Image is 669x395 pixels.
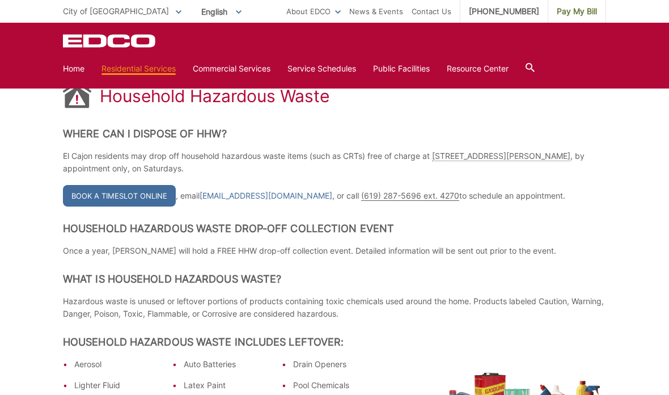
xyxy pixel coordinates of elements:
[63,273,606,285] h2: What is Household Hazardous Waste?
[557,5,597,18] span: Pay My Bill
[63,336,606,348] h2: Household Hazardous Waste Includes Leftover:
[184,358,270,371] li: Auto Batteries
[63,150,606,175] p: El Cajon residents may drop off household hazardous waste items (such as CRTs) free of charge at ...
[349,5,403,18] a: News & Events
[63,185,606,207] p: , email , or call to schedule an appointment.
[184,379,270,392] li: Latex Paint
[193,2,250,21] span: English
[293,358,380,371] li: Drain Openers
[74,358,161,371] li: Aerosol
[63,62,84,75] a: Home
[447,62,509,75] a: Resource Center
[200,190,332,202] a: [EMAIL_ADDRESS][DOMAIN_NAME]
[412,5,451,18] a: Contact Us
[100,86,329,106] h1: Household Hazardous Waste
[193,62,270,75] a: Commercial Services
[63,6,169,16] span: City of [GEOGRAPHIC_DATA]
[286,5,341,18] a: About EDCO
[63,222,606,235] h2: Household Hazardous Waste Drop-Off Collection Event
[63,245,606,257] p: Once a year, [PERSON_NAME] will hold a FREE HHW drop-off collection event. Detailed information w...
[63,128,606,140] h2: Where Can I Dispose of HHW?
[63,185,176,207] a: Book a Timeslot Online
[63,295,606,320] p: Hazardous waste is unused or leftover portions of products containing toxic chemicals used around...
[287,62,356,75] a: Service Schedules
[293,379,380,392] li: Pool Chemicals
[101,62,176,75] a: Residential Services
[63,34,157,48] a: EDCD logo. Return to the homepage.
[373,62,430,75] a: Public Facilities
[74,379,161,392] li: Lighter Fluid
